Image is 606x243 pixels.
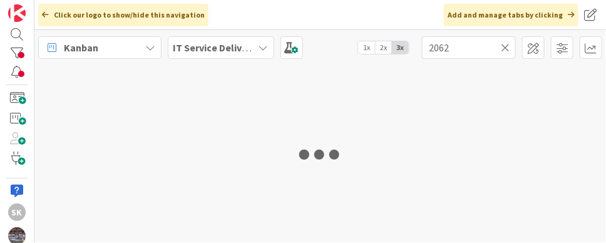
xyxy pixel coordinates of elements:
[64,40,98,55] span: Kanban
[173,41,257,54] b: IT Service Delivery
[38,4,208,26] div: Click our logo to show/hide this navigation
[375,41,392,54] span: 2x
[8,204,26,221] div: SK
[392,41,409,54] span: 3x
[444,4,578,26] div: Add and manage tabs by clicking
[358,41,375,54] span: 1x
[8,4,26,22] img: Visit kanbanzone.com
[422,36,516,59] input: Quick Filter...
